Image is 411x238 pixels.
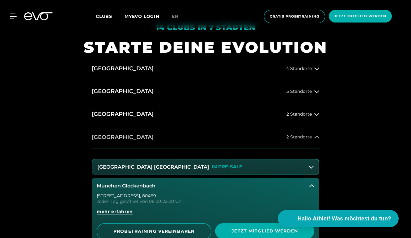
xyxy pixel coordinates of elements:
span: Jetzt Mitglied werden [222,228,307,234]
button: [GEOGRAPHIC_DATA]2 Standorte [92,103,319,126]
a: MYEVO LOGIN [125,14,159,19]
a: Jetzt Mitglied werden [327,10,394,23]
a: Clubs [96,13,125,19]
a: en [172,13,186,20]
span: PROBETRAINING VEREINBAREN [104,228,204,235]
button: Hallo Athlet! Was möchtest du tun? [278,210,399,227]
button: [GEOGRAPHIC_DATA]3 Standorte [92,80,319,103]
span: 4 Standorte [286,66,312,71]
span: Clubs [96,14,112,19]
h3: [GEOGRAPHIC_DATA] [GEOGRAPHIC_DATA] [97,164,209,170]
h2: [GEOGRAPHIC_DATA] [92,133,154,141]
div: [STREET_ADDRESS] , 80469 [97,194,314,198]
button: [GEOGRAPHIC_DATA]2 Standorte [92,126,319,149]
h2: [GEOGRAPHIC_DATA] [92,110,154,118]
h2: [GEOGRAPHIC_DATA] [92,65,154,72]
span: 3 Standorte [286,89,312,94]
span: 2 Standorte [286,112,312,117]
span: Hallo Athlet! Was möchtest du tun? [298,215,391,223]
a: mehr erfahren [97,208,314,220]
p: IN PRE-SALE [212,164,242,170]
span: Gratis Probetraining [270,14,319,19]
h2: [GEOGRAPHIC_DATA] [92,88,154,95]
button: [GEOGRAPHIC_DATA] [GEOGRAPHIC_DATA]IN PRE-SALE [92,159,319,175]
h1: STARTE DEINE EVOLUTION [84,37,327,57]
span: en [172,14,179,19]
span: Jetzt Mitglied werden [334,14,386,19]
button: [GEOGRAPHIC_DATA]4 Standorte [92,57,319,80]
button: München Glockenbach [92,178,319,194]
a: Gratis Probetraining [262,10,327,23]
div: Jeden Tag geöffnet von 06:00-22:00 Uhr [97,199,314,203]
h3: München Glockenbach [97,183,155,189]
span: mehr erfahren [97,208,133,215]
span: 2 Standorte [286,135,312,139]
